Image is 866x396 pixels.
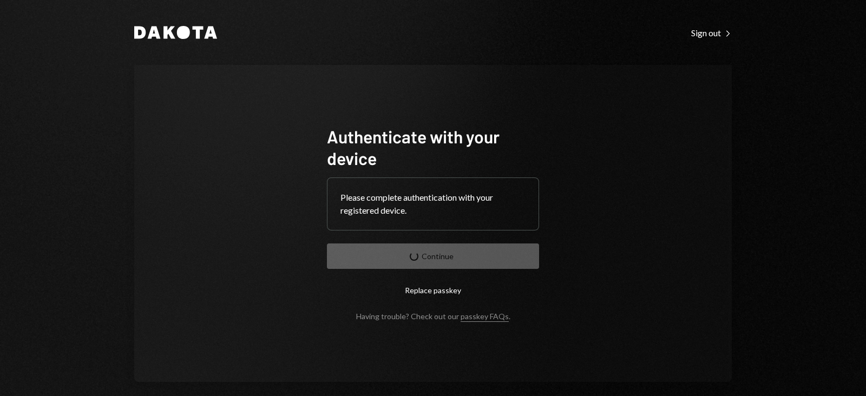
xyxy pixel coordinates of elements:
h1: Authenticate with your device [327,126,539,169]
div: Please complete authentication with your registered device. [340,191,526,217]
a: Sign out [691,27,732,38]
a: passkey FAQs [461,312,509,322]
div: Sign out [691,28,732,38]
div: Having trouble? Check out our . [356,312,510,321]
button: Replace passkey [327,278,539,303]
